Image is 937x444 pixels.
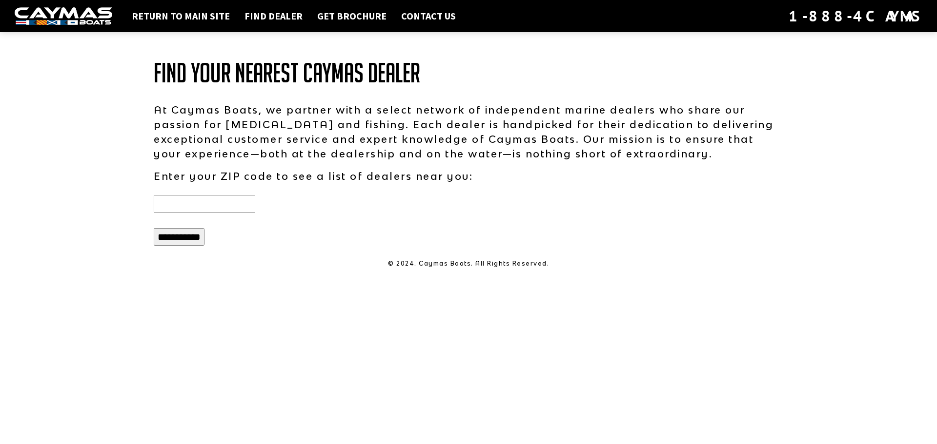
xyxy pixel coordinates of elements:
[789,5,922,27] div: 1-888-4CAYMAS
[15,7,112,25] img: white-logo-c9c8dbefe5ff5ceceb0f0178aa75bf4bb51f6bca0971e226c86eb53dfe498488.png
[396,10,461,22] a: Contact Us
[154,259,783,268] p: © 2024. Caymas Boats. All Rights Reserved.
[154,169,783,183] p: Enter your ZIP code to see a list of dealers near you:
[154,58,783,88] h1: Find Your Nearest Caymas Dealer
[240,10,307,22] a: Find Dealer
[154,102,783,161] p: At Caymas Boats, we partner with a select network of independent marine dealers who share our pas...
[127,10,235,22] a: Return to main site
[312,10,391,22] a: Get Brochure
